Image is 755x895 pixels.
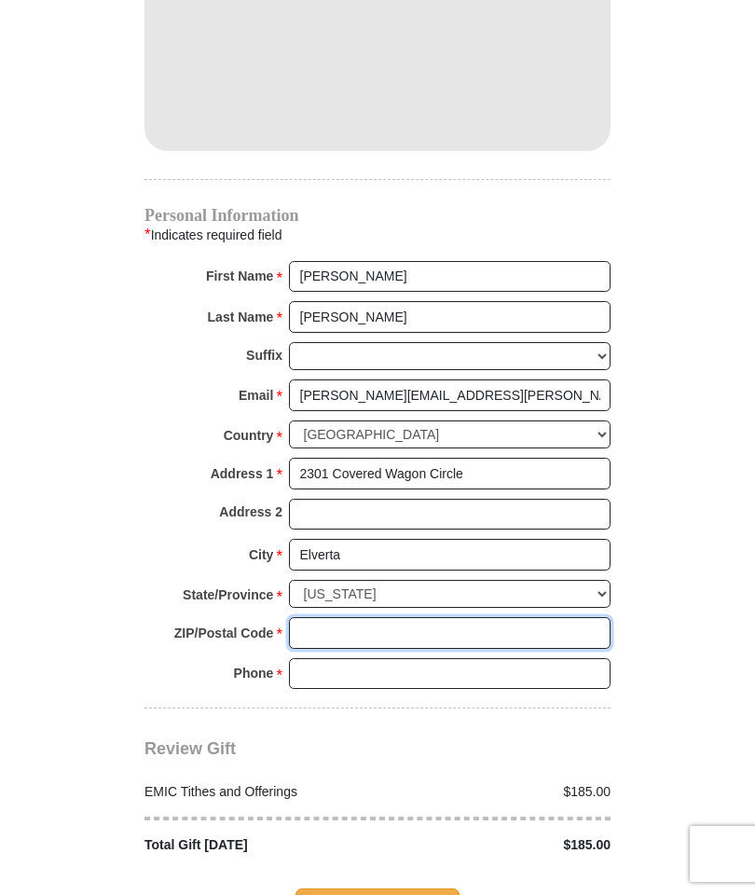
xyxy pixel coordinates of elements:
[234,660,274,686] strong: Phone
[211,461,274,487] strong: Address 1
[144,223,611,247] div: Indicates required field
[135,782,378,802] div: EMIC Tithes and Offerings
[174,620,274,646] strong: ZIP/Postal Code
[246,342,282,368] strong: Suffix
[206,263,273,289] strong: First Name
[377,782,621,802] div: $185.00
[144,739,236,758] span: Review Gift
[208,304,274,330] strong: Last Name
[249,542,273,568] strong: City
[135,835,378,855] div: Total Gift [DATE]
[144,208,611,223] h4: Personal Information
[239,382,273,408] strong: Email
[377,835,621,855] div: $185.00
[183,582,273,608] strong: State/Province
[219,499,282,525] strong: Address 2
[224,422,274,448] strong: Country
